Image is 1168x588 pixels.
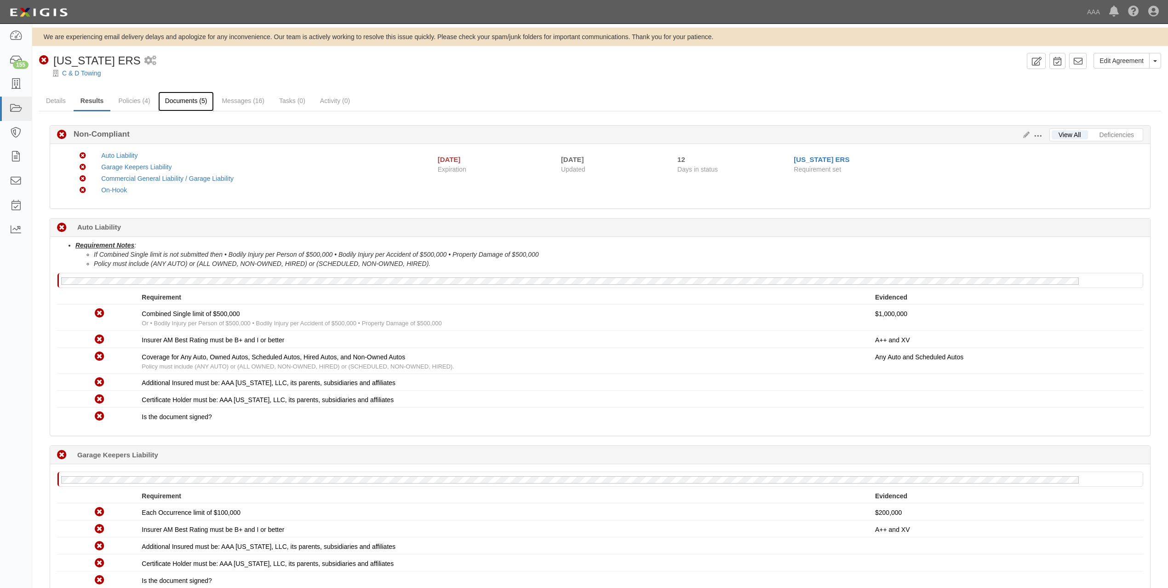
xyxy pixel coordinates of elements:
i: Non-Compliant 12 days (since 08/21/2025) [57,223,67,233]
i: Non-Compliant [95,559,104,568]
span: Combined Single limit of $500,000 [142,310,240,317]
b: Garage Keepers Liability [77,450,158,460]
i: Non-Compliant [95,335,104,345]
a: Garage Keepers Liability [101,163,172,171]
u: Requirement Notes [75,242,134,249]
span: Each Occurrence limit of $100,000 [142,509,240,516]
i: Non-Compliant [39,56,49,65]
span: Additional Insured must be: AAA [US_STATE], LLC, its parents, subsidiaries and affiliates [142,543,395,550]
a: AAA [1082,3,1105,21]
i: Non-Compliant [57,130,67,140]
a: Auto Liability [101,152,137,159]
span: Is the document signed? [142,413,212,421]
div: Hawaii ERS [39,53,141,69]
i: 1 scheduled workflow [144,56,156,66]
a: On-Hook [101,186,127,194]
p: $1,000,000 [875,309,1136,318]
i: Non-Compliant [95,378,104,387]
i: Non-Compliant [95,525,104,534]
b: Non-Compliant [67,129,130,140]
li: Policy must include (ANY AUTO) or (ALL OWNED, NON-OWNED, HIRED) or (SCHEDULED, NON-OWNED, HIRED). [94,259,1143,268]
i: Non-Compliant [95,309,104,318]
span: Is the document signed? [142,577,212,584]
i: Non-Compliant [95,352,104,362]
strong: Requirement [142,294,181,301]
a: [US_STATE] ERS [794,156,849,163]
span: Updated [561,166,585,173]
div: Since 08/21/2025 [677,155,787,164]
a: Commercial General Liability / Garage Liability [101,175,234,182]
a: Results [74,92,111,111]
span: Requirement set [794,166,841,173]
i: Non-Compliant [95,576,104,585]
a: Tasks (0) [272,92,312,110]
span: Insurer AM Best Rating must be B+ and I or better [142,336,284,344]
i: Non-Compliant [95,507,104,517]
span: Coverage for Any Auto, Owned Autos, Scheduled Autos, Hired Autos, and Non-Owned Autos [142,353,405,361]
span: Days in status [677,166,718,173]
a: Deficiencies [1093,130,1141,139]
a: Documents (5) [158,92,214,111]
a: Details [39,92,73,110]
div: We are experiencing email delivery delays and apologize for any inconvenience. Our team is active... [32,32,1168,41]
img: logo-5460c22ac91f19d4615b14bd174203de0afe785f0fc80cf4dbbc73dc1793850b.png [7,4,70,21]
i: Non-Compliant [80,187,86,194]
a: Activity (0) [313,92,357,110]
a: Policies (4) [111,92,157,110]
div: [DATE] [438,155,461,164]
i: Non-Compliant [95,412,104,421]
a: Edit Agreement [1094,53,1150,69]
p: $200,000 [875,508,1136,517]
i: Non-Compliant [80,164,86,171]
i: Non-Compliant [80,176,86,182]
a: View All [1052,130,1088,139]
i: Non-Compliant [95,395,104,404]
span: Policy must include (ANY AUTO) or (ALL OWNED, NON-OWNED, HIRED) or (SCHEDULED, NON-OWNED, HIRED). [142,363,454,370]
i: Help Center - Complianz [1128,6,1139,17]
strong: Evidenced [875,492,907,500]
li: : [75,241,1143,268]
p: A++ and XV [875,525,1136,534]
span: Certificate Holder must be: AAA [US_STATE], LLC, its parents, subsidiaries and affiliates [142,396,394,404]
i: Non-Compliant [95,542,104,551]
div: 155 [13,61,29,69]
i: Non-Compliant 12 days (since 08/21/2025) [57,450,67,460]
p: Any Auto and Scheduled Autos [875,352,1136,362]
a: Edit Results [1019,131,1030,138]
span: Certificate Holder must be: AAA [US_STATE], LLC, its parents, subsidiaries and affiliates [142,560,394,567]
span: Additional Insured must be: AAA [US_STATE], LLC, its parents, subsidiaries and affiliates [142,379,395,386]
p: A++ and XV [875,335,1136,345]
a: C & D Towing [62,69,101,77]
span: Insurer AM Best Rating must be B+ and I or better [142,526,284,533]
span: [US_STATE] ERS [53,54,141,67]
a: Messages (16) [215,92,271,110]
span: Or • Bodily Injury per Person of $500,000 • Bodily Injury per Accident of $500,000 • Property Dam... [142,320,441,327]
strong: Evidenced [875,294,907,301]
span: Expiration [438,165,554,174]
i: Non-Compliant [80,153,86,159]
li: If Combined Single limit is not submitted then • Bodily Injury per Person of $500,000 • Bodily In... [94,250,1143,259]
div: [DATE] [561,155,664,164]
b: Auto Liability [77,222,121,232]
strong: Requirement [142,492,181,500]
